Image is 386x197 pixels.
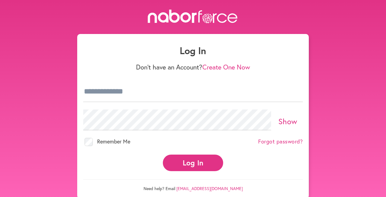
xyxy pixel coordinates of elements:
[97,138,130,145] span: Remember Me
[258,138,303,145] a: Forgot password?
[83,63,303,71] p: Don't have an Account?
[202,63,250,71] a: Create One Now
[163,155,223,171] button: Log In
[278,116,297,126] a: Show
[83,45,303,56] h1: Log In
[176,186,243,191] a: [EMAIL_ADDRESS][DOMAIN_NAME]
[83,179,303,191] p: Need help? Email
